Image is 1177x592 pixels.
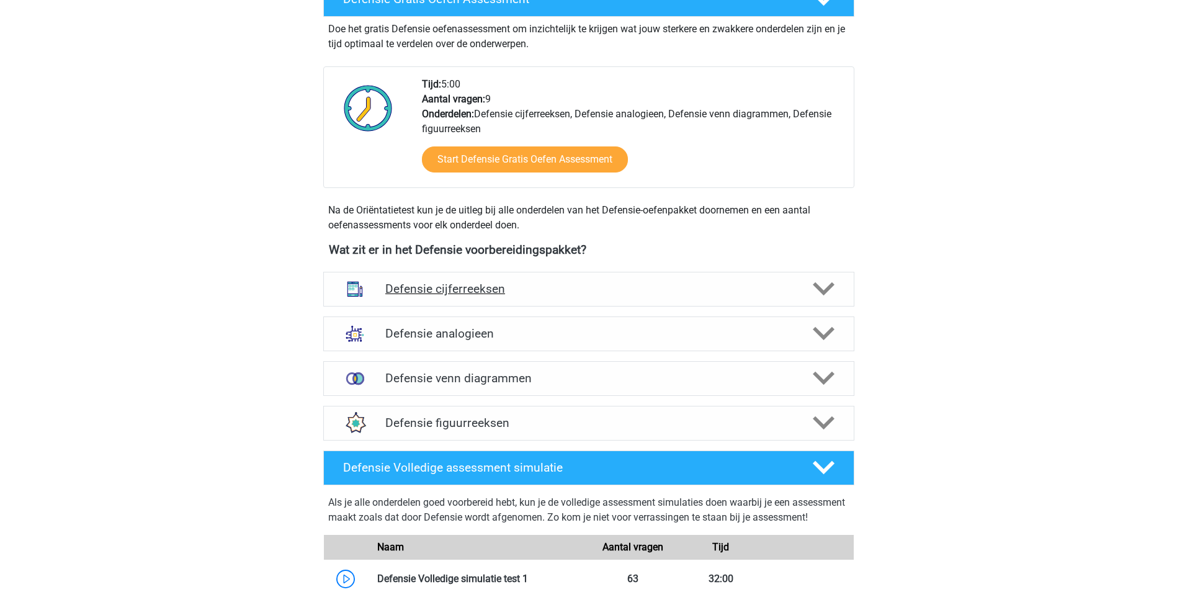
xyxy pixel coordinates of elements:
b: Onderdelen: [422,108,474,120]
div: Als je alle onderdelen goed voorbereid hebt, kun je de volledige assessment simulaties doen waarb... [328,495,849,530]
a: figuurreeksen Defensie figuurreeksen [318,406,859,441]
b: Tijd: [422,78,441,90]
h4: Defensie cijferreeksen [385,282,792,296]
h4: Defensie venn diagrammen [385,371,792,385]
a: analogieen Defensie analogieen [318,316,859,351]
div: Doe het gratis Defensie oefenassessment om inzichtelijk te krijgen wat jouw sterkere en zwakkere ... [323,17,854,52]
img: analogieen [339,318,371,350]
img: venn diagrammen [339,362,371,395]
div: Tijd [677,540,765,555]
a: Defensie Volledige assessment simulatie [318,451,859,485]
div: Defensie Volledige simulatie test 1 [368,572,589,586]
h4: Wat zit er in het Defensie voorbereidingspakket? [329,243,849,257]
img: cijferreeksen [339,273,371,305]
h4: Defensie figuurreeksen [385,416,792,430]
h4: Defensie Volledige assessment simulatie [343,460,792,475]
a: venn diagrammen Defensie venn diagrammen [318,361,859,396]
h4: Defensie analogieen [385,326,792,341]
a: cijferreeksen Defensie cijferreeksen [318,272,859,307]
img: figuurreeksen [339,407,371,439]
div: 5:00 9 Defensie cijferreeksen, Defensie analogieen, Defensie venn diagrammen, Defensie figuurreeksen [413,77,853,187]
b: Aantal vragen: [422,93,485,105]
div: Aantal vragen [588,540,676,555]
div: Naam [368,540,589,555]
div: Na de Oriëntatietest kun je de uitleg bij alle onderdelen van het Defensie-oefenpakket doornemen ... [323,203,854,233]
a: Start Defensie Gratis Oefen Assessment [422,146,628,173]
img: Klok [337,77,400,139]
